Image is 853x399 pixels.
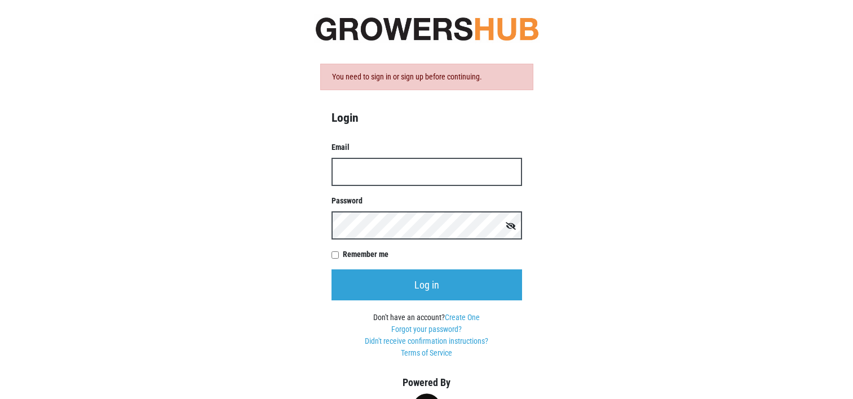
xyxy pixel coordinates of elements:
input: Log in [332,269,522,300]
h4: Login [332,110,522,125]
a: Didn't receive confirmation instructions? [365,336,488,345]
a: Forgot your password? [391,325,462,334]
img: original-fc7597fdc6adbb9d0e2ae620e786d1a2.jpg [314,14,540,43]
div: Don't have an account? [332,312,522,359]
label: Remember me [343,249,522,260]
label: Password [332,195,522,207]
label: Email [332,141,522,153]
div: You need to sign in or sign up before continuing. [320,64,533,90]
h5: Powered By [314,376,540,389]
a: Create One [445,313,480,322]
a: Terms of Service [401,348,452,357]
